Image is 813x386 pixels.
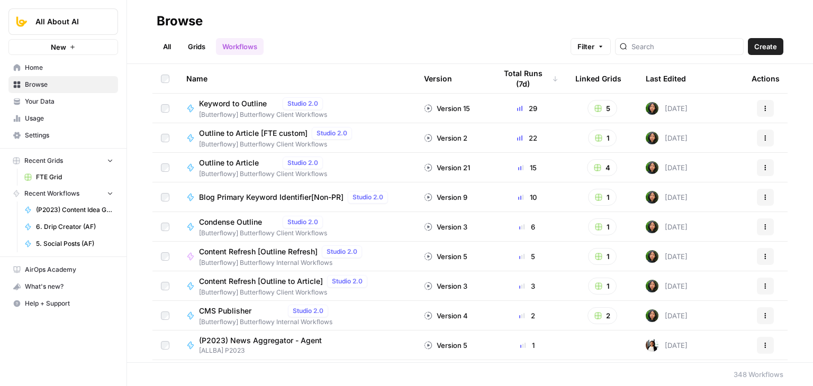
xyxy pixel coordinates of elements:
[8,39,118,55] button: New
[36,172,113,182] span: FTE Grid
[186,305,407,327] a: CMS PublisherStudio 2.0[Butterflowy] Butterflowy Internal Workflows
[186,64,407,93] div: Name
[496,340,558,351] div: 1
[496,133,558,143] div: 22
[496,222,558,232] div: 6
[157,13,203,30] div: Browse
[199,98,278,109] span: Keyword to Outline
[332,277,363,286] span: Studio 2.0
[646,250,688,263] div: [DATE]
[8,93,118,110] a: Your Data
[424,162,470,173] div: Version 21
[496,310,558,321] div: 2
[646,191,688,204] div: [DATE]
[646,309,688,322] div: [DATE]
[199,306,284,316] span: CMS Publisher
[182,38,212,55] a: Grids
[36,222,113,232] span: 6. Drip Creator (AF)
[287,99,318,108] span: Studio 2.0
[199,346,330,355] span: [ALLBA] P2023
[646,280,688,292] div: [DATE]
[748,38,783,55] button: Create
[186,191,407,204] a: Blog Primary Keyword Identifier[Non-PR]Studio 2.0
[35,16,100,27] span: All About AI
[754,41,777,52] span: Create
[8,261,118,278] a: AirOps Academy
[646,250,658,263] img: 71gc9am4ih21sqe9oumvmopgcasf
[186,216,407,238] a: Condense OutlineStudio 2.0[Butterflowy] Butterflowy Client Workflows
[8,186,118,201] button: Recent Workflows
[25,299,113,308] span: Help + Support
[646,339,688,352] div: [DATE]
[424,192,467,203] div: Version 9
[199,140,356,149] span: [Butterflowy] Butterflowy Client Workflows
[496,64,558,93] div: Total Runs (7d)
[186,275,407,297] a: Content Refresh [Outline to Article]Studio 2.0[Butterflowy] Butterflowy Client Workflows
[424,64,452,93] div: Version
[199,169,327,179] span: [Butterflowy] Butterflowy Client Workflows
[199,288,372,297] span: [Butterflowy] Butterflowy Client Workflows
[186,127,407,149] a: Outline to Article [FTE custom]Studio 2.0[Butterflowy] Butterflowy Client Workflows
[646,102,658,115] img: 71gc9am4ih21sqe9oumvmopgcasf
[496,162,558,173] div: 15
[327,247,357,256] span: Studio 2.0
[8,110,118,127] a: Usage
[588,130,617,146] button: 1
[199,317,332,327] span: [Butterflowy] Butterflowy Internal Workflows
[646,132,688,144] div: [DATE]
[8,76,118,93] a: Browse
[496,251,558,262] div: 5
[199,228,327,238] span: [Butterflowy] Butterflowy Client Workflows
[199,128,308,139] span: Outline to Article [FTE custom]
[25,265,113,274] span: AirOps Academy
[199,192,344,203] span: Blog Primary Keyword Identifier[Non-PR]
[24,189,79,198] span: Recent Workflows
[496,281,558,291] div: 3
[424,281,467,291] div: Version 3
[12,12,31,31] img: All About AI Logo
[588,218,617,235] button: 1
[646,102,688,115] div: [DATE]
[424,251,467,262] div: Version 5
[20,169,118,186] a: FTE Grid
[424,103,470,114] div: Version 15
[646,64,686,93] div: Last Edited
[646,161,658,174] img: 71gc9am4ih21sqe9oumvmopgcasf
[571,38,611,55] button: Filter
[20,235,118,252] a: 5. Social Posts (AF)
[186,97,407,120] a: Keyword to OutlineStudio 2.0[Butterflowy] Butterflowy Client Workflows
[588,307,617,324] button: 2
[588,100,617,117] button: 5
[8,59,118,76] a: Home
[199,110,327,120] span: [Butterflowy] Butterflowy Client Workflows
[646,132,658,144] img: 71gc9am4ih21sqe9oumvmopgcasf
[157,38,177,55] a: All
[588,278,617,295] button: 1
[199,246,318,257] span: Content Refresh [Outline Refresh]
[25,63,113,72] span: Home
[25,114,113,123] span: Usage
[646,220,688,233] div: [DATE]
[20,201,118,218] a: (P2023) Content Idea Generator
[199,335,322,346] span: (P2023) News Aggregator - Agent
[752,64,780,93] div: Actions
[734,369,783,380] div: 348 Workflows
[36,205,113,215] span: (P2023) Content Idea Generator
[8,278,118,295] button: What's new?
[51,42,66,52] span: New
[199,276,323,287] span: Content Refresh [Outline to Article]
[8,127,118,144] a: Settings
[36,239,113,249] span: 5. Social Posts (AF)
[317,128,347,138] span: Studio 2.0
[353,192,383,202] span: Studio 2.0
[186,157,407,179] a: Outline to ArticleStudio 2.0[Butterflowy] Butterflowy Client Workflows
[646,220,658,233] img: 71gc9am4ih21sqe9oumvmopgcasf
[646,280,658,292] img: 71gc9am4ih21sqe9oumvmopgcasf
[25,80,113,89] span: Browse
[9,279,118,295] div: What's new?
[293,306,323,316] span: Studio 2.0
[216,38,264,55] a: Workflows
[424,340,467,351] div: Version 5
[186,335,407,355] a: (P2023) News Aggregator - Agent[ALLBA] P2023
[646,161,688,174] div: [DATE]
